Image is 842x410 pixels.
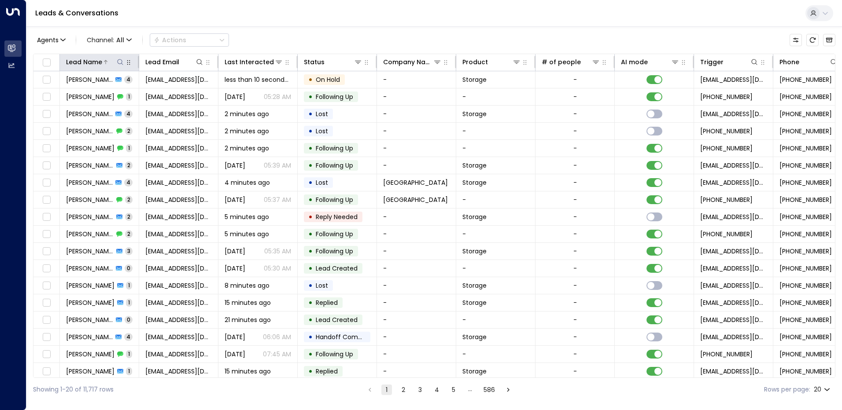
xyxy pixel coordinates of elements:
span: cameronandy@hotmail.com [145,75,212,84]
span: Following Up [316,230,353,238]
span: mattpatton04@gmail.com [145,230,212,238]
div: • [308,329,313,344]
div: • [308,89,313,104]
span: Jason Brown [66,161,114,170]
span: Toggle select row [41,315,52,326]
div: Button group with a nested menu [150,33,229,47]
div: • [308,312,313,327]
span: Lead Created [316,315,358,324]
span: Toggle select row [41,109,52,120]
span: Toggle select row [41,126,52,137]
div: - [573,281,577,290]
span: Space Station [383,195,448,204]
td: - [456,191,535,208]
p: 05:28 AM [264,92,291,101]
span: Space Station [383,178,448,187]
button: Channel:All [83,34,135,46]
span: Andy Cameron [66,75,113,84]
span: leads@space-station.co.uk [700,161,767,170]
span: 1 [126,299,132,306]
span: +447411625725 [700,350,753,359]
div: Product [462,57,521,67]
span: leads@space-station.co.uk [700,333,767,341]
span: Amelia Wray [66,315,113,324]
span: Agents [37,37,59,43]
div: Trigger [700,57,724,67]
p: 05:37 AM [264,195,291,204]
span: Toggle select row [41,74,52,85]
span: leads@space-station.co.uk [700,212,767,221]
span: less than 10 seconds ago [225,75,291,84]
div: - [573,350,577,359]
span: 2 [125,213,133,220]
span: +447460709105 [779,247,832,256]
span: Matthew Patton [66,230,114,238]
td: - [456,226,535,242]
div: - [573,212,577,221]
span: +447545891944 [779,110,832,118]
span: +447411625725 [779,333,832,341]
span: 15 minutes ago [225,367,271,376]
div: • [308,364,313,379]
div: • [308,227,313,242]
span: +447941913347 [779,92,832,101]
div: - [573,75,577,84]
span: leads@space-station.co.uk [700,315,767,324]
span: Lead Created [316,264,358,273]
span: Storage [462,212,487,221]
span: Following Up [316,247,353,256]
span: +447468460575 [779,212,832,221]
span: Following Up [316,350,353,359]
div: AI mode [621,57,648,67]
div: - [573,110,577,118]
span: 2 minutes ago [225,127,269,135]
span: andreabuchanan5@icloud.com [145,110,212,118]
div: Last Interacted [225,57,274,67]
span: 5 minutes ago [225,212,269,221]
span: Toggle select row [41,349,52,360]
td: - [377,346,456,362]
span: +447545891944 [700,127,753,135]
p: 07:45 AM [263,350,291,359]
div: • [308,295,313,310]
span: +447828217468 [779,144,832,153]
span: Storage [462,161,487,170]
span: amelia940@outlook.com [145,333,212,341]
span: 8 minutes ago [225,281,270,290]
div: - [573,264,577,273]
button: Go to page 4 [432,384,442,395]
td: - [456,123,535,139]
span: Yesterday [225,161,245,170]
span: jasonbrown2000@hotmail.co.uk [145,144,212,153]
span: 21 minutes ago [225,315,271,324]
span: naomisritchie81@gmail.com [145,281,212,290]
td: - [377,363,456,380]
span: Refresh [806,34,819,46]
span: 2 [125,127,133,135]
div: … [465,384,476,395]
td: - [377,329,456,345]
div: AI mode [621,57,680,67]
td: - [377,226,456,242]
span: +447828217468 [700,144,753,153]
div: - [573,178,577,187]
span: +447891925922 [779,367,832,376]
span: Storage [462,367,487,376]
span: mattpatton04@gmail.com [145,264,212,273]
span: Toggle select all [41,57,52,68]
span: Kamila Tyrka [66,367,114,376]
div: • [308,244,313,259]
div: - [573,161,577,170]
td: - [377,260,456,277]
span: Storage [462,281,487,290]
span: +447828217468 [779,161,832,170]
span: Andre Camacho [66,212,114,221]
span: 1 [126,93,132,100]
span: Lost [316,127,328,135]
nav: pagination navigation [364,384,514,395]
div: Trigger [700,57,759,67]
button: Customize [790,34,802,46]
div: Lead Name [66,57,102,67]
span: Handoff Completed [316,333,378,341]
span: leads@space-station.co.uk [700,367,767,376]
